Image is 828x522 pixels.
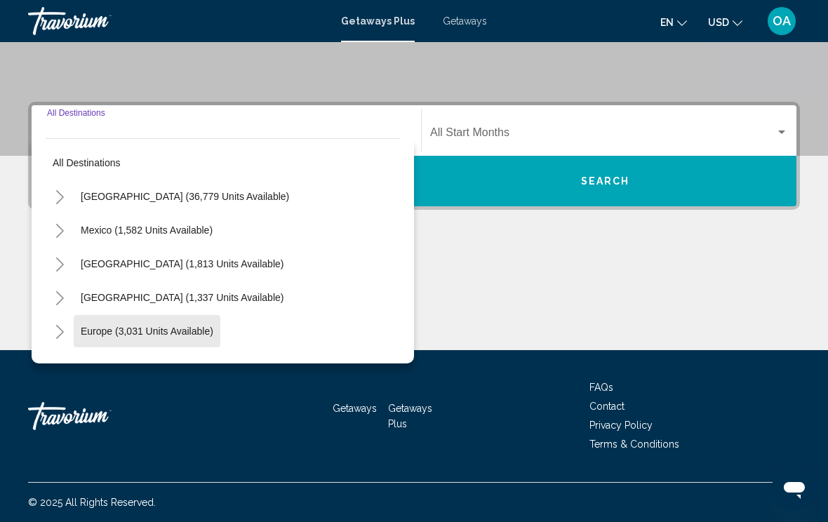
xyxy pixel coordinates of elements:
[660,17,674,28] span: en
[708,17,729,28] span: USD
[28,7,327,35] a: Travorium
[589,439,679,450] a: Terms & Conditions
[74,281,291,314] button: [GEOGRAPHIC_DATA] (1,337 units available)
[28,395,168,437] a: Travorium
[32,105,796,206] div: Search widget
[763,6,800,36] button: User Menu
[581,176,630,187] span: Search
[53,157,121,168] span: All destinations
[46,182,74,210] button: Toggle United States (36,779 units available)
[46,283,74,312] button: Toggle Caribbean & Atlantic Islands (1,337 units available)
[81,258,283,269] span: [GEOGRAPHIC_DATA] (1,813 units available)
[46,147,400,179] button: All destinations
[443,15,487,27] a: Getaways
[46,250,74,278] button: Toggle Canada (1,813 units available)
[74,180,296,213] button: [GEOGRAPHIC_DATA] (36,779 units available)
[74,315,220,347] button: Europe (3,031 units available)
[708,12,742,32] button: Change currency
[589,401,625,412] a: Contact
[81,191,289,202] span: [GEOGRAPHIC_DATA] (36,779 units available)
[589,382,613,393] a: FAQs
[81,326,213,337] span: Europe (3,031 units available)
[773,14,791,28] span: OA
[74,214,220,246] button: Mexico (1,582 units available)
[772,466,817,511] iframe: Кнопка запуска окна обмена сообщениями
[333,403,377,414] a: Getaways
[74,349,283,381] button: [GEOGRAPHIC_DATA] (218 units available)
[81,292,283,303] span: [GEOGRAPHIC_DATA] (1,337 units available)
[414,156,796,206] button: Search
[74,248,291,280] button: [GEOGRAPHIC_DATA] (1,813 units available)
[81,225,213,236] span: Mexico (1,582 units available)
[388,403,432,429] a: Getaways Plus
[46,216,74,244] button: Toggle Mexico (1,582 units available)
[46,351,74,379] button: Toggle Australia (218 units available)
[589,420,653,431] a: Privacy Policy
[341,15,415,27] a: Getaways Plus
[660,12,687,32] button: Change language
[28,497,156,508] span: © 2025 All Rights Reserved.
[46,317,74,345] button: Toggle Europe (3,031 units available)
